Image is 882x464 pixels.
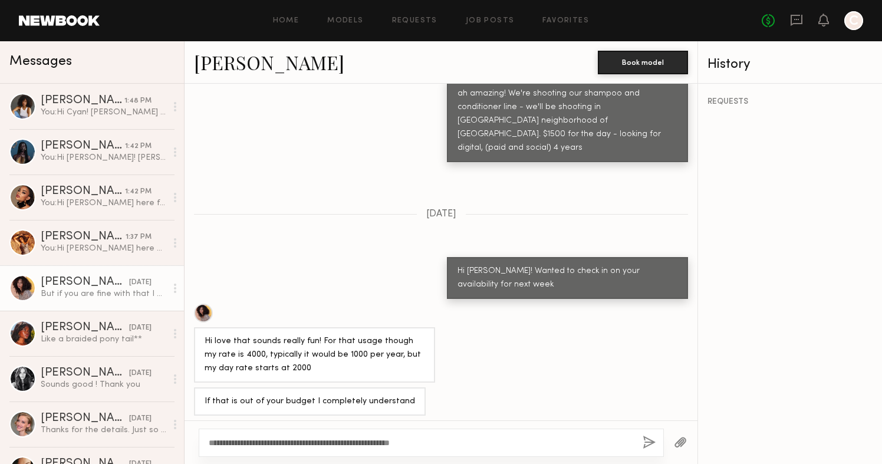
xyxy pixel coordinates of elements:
[41,140,125,152] div: [PERSON_NAME]
[707,98,873,106] div: REQUESTS
[125,141,152,152] div: 1:42 PM
[458,87,677,155] div: ah amazing! We're shooting our shampoo and conditioner line - we'll be shooting in [GEOGRAPHIC_DA...
[125,186,152,198] div: 1:42 PM
[598,57,688,67] a: Book model
[41,288,166,300] div: But if you are fine with that I am available next week besides [DATE] :)
[458,265,677,292] div: Hi [PERSON_NAME]! Wanted to check in on your availability for next week
[9,55,72,68] span: Messages
[542,17,589,25] a: Favorites
[598,51,688,74] button: Book model
[194,50,344,75] a: [PERSON_NAME]
[392,17,437,25] a: Requests
[41,413,129,424] div: [PERSON_NAME]
[41,424,166,436] div: Thanks for the details. Just so we’re on the same page, my $1,210 rate is for standard e-comm sho...
[41,367,129,379] div: [PERSON_NAME]
[327,17,363,25] a: Models
[205,335,424,376] div: Hi love that sounds really fun! For that usage though my rate is 4000, typically it would be 1000...
[126,232,152,243] div: 1:37 PM
[466,17,515,25] a: Job Posts
[41,186,125,198] div: [PERSON_NAME]
[129,277,152,288] div: [DATE]
[41,379,166,390] div: Sounds good ! Thank you
[41,322,129,334] div: [PERSON_NAME]
[844,11,863,30] a: C
[41,198,166,209] div: You: Hi [PERSON_NAME] here from Kitsch - We have a shoot we're planning the week of [DATE] we thi...
[707,58,873,71] div: History
[41,107,166,118] div: You: Hi Cyan! [PERSON_NAME] here from Kitsch - We have a shoot we're planning the week of [DATE] ...
[205,395,415,409] div: If that is out of your budget I completely understand
[129,413,152,424] div: [DATE]
[41,243,166,254] div: You: Hi [PERSON_NAME] here again! We have another shoot scheduled - will be either [DATE] or 11th...
[124,96,152,107] div: 1:48 PM
[41,152,166,163] div: You: Hi [PERSON_NAME]! [PERSON_NAME] here from Kitsch - We have a shoot we're planning the week o...
[129,323,152,334] div: [DATE]
[41,95,124,107] div: [PERSON_NAME]
[41,277,129,288] div: [PERSON_NAME]
[426,209,456,219] span: [DATE]
[273,17,300,25] a: Home
[41,231,126,243] div: [PERSON_NAME]
[129,368,152,379] div: [DATE]
[41,334,166,345] div: Like a braided pony tail**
